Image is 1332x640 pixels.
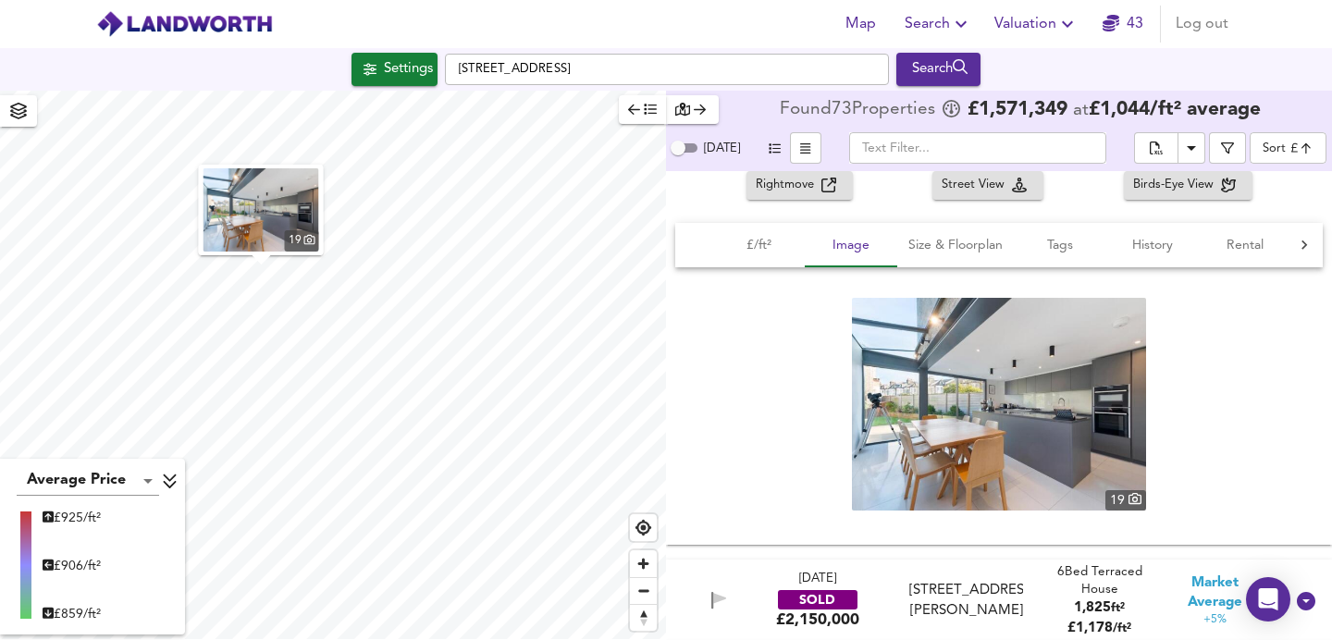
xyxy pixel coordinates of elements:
div: Open Intercom Messenger [1246,577,1290,622]
div: Search [901,57,976,81]
button: Valuation [987,6,1086,43]
a: property thumbnail 19 [203,168,319,252]
button: Birds-Eye View [1124,171,1252,200]
div: 19 [1105,489,1146,510]
span: Street View [942,175,1012,196]
button: Street View [932,171,1043,200]
span: Reset bearing to north [630,605,657,631]
div: 6 Bed Terraced House [1054,563,1146,599]
button: Zoom in [630,550,657,577]
span: +5% [1203,612,1227,628]
button: Search [897,6,980,43]
span: at [1073,102,1089,119]
button: Find my location [630,514,657,541]
span: £/ft² [723,234,794,257]
div: Average Price [17,466,159,496]
button: 43 [1093,6,1153,43]
span: History [1117,234,1188,257]
svg: Show Details [1295,590,1317,612]
div: Sort [1250,132,1326,164]
div: Click to configure Search Settings [351,53,438,86]
div: £ 906/ft² [43,557,101,575]
div: SOLD [778,590,857,609]
span: Rental [1210,234,1280,257]
span: Market Average [1169,573,1262,613]
span: Valuation [994,11,1079,37]
button: Zoom out [630,577,657,604]
span: £ 1,044 / ft² average [1089,100,1261,119]
button: Map [831,6,890,43]
button: Settings [351,53,438,86]
div: 19 [285,230,319,252]
span: £ 1,178 [1067,622,1131,635]
span: Tags [1025,234,1095,257]
div: Run Your Search [896,53,980,86]
div: £2,150,000 [776,609,859,630]
span: Log out [1176,11,1228,37]
div: [DATE] [799,571,836,588]
div: Found 73 Propert ies [780,101,940,119]
div: £ 859/ft² [43,605,101,623]
span: [DATE] [704,142,740,154]
span: Rightmove [756,175,821,196]
img: property thumbnail [852,297,1146,510]
span: Image [816,234,886,257]
img: property thumbnail [203,168,319,252]
input: Enter a location... [445,54,889,85]
div: split button [1134,132,1205,164]
span: Size & Floorplan [908,234,1003,257]
img: logo [96,10,273,38]
span: £ 1,571,349 [968,101,1067,119]
span: / ft² [1113,622,1131,634]
button: Download Results [1178,132,1205,164]
div: £ 925/ft² [43,509,101,527]
button: Log out [1168,6,1236,43]
span: Search [905,11,972,37]
a: property thumbnail 19 [852,297,1146,510]
span: ft² [1111,602,1125,614]
span: 1,825 [1074,601,1111,615]
a: 43 [1103,11,1143,37]
button: Rightmove [746,171,853,200]
button: property thumbnail 19 [199,165,324,255]
div: [STREET_ADDRESS][PERSON_NAME] [909,581,1023,621]
span: Birds-Eye View [1133,175,1221,196]
button: Search [896,53,980,86]
div: 2 Aldred Road, NW6 1AN [902,581,1030,621]
span: Zoom out [630,578,657,604]
span: Map [838,11,882,37]
button: Reset bearing to north [630,604,657,631]
div: Settings [384,57,433,81]
input: Text Filter... [849,132,1106,164]
div: Sort [1263,140,1286,157]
